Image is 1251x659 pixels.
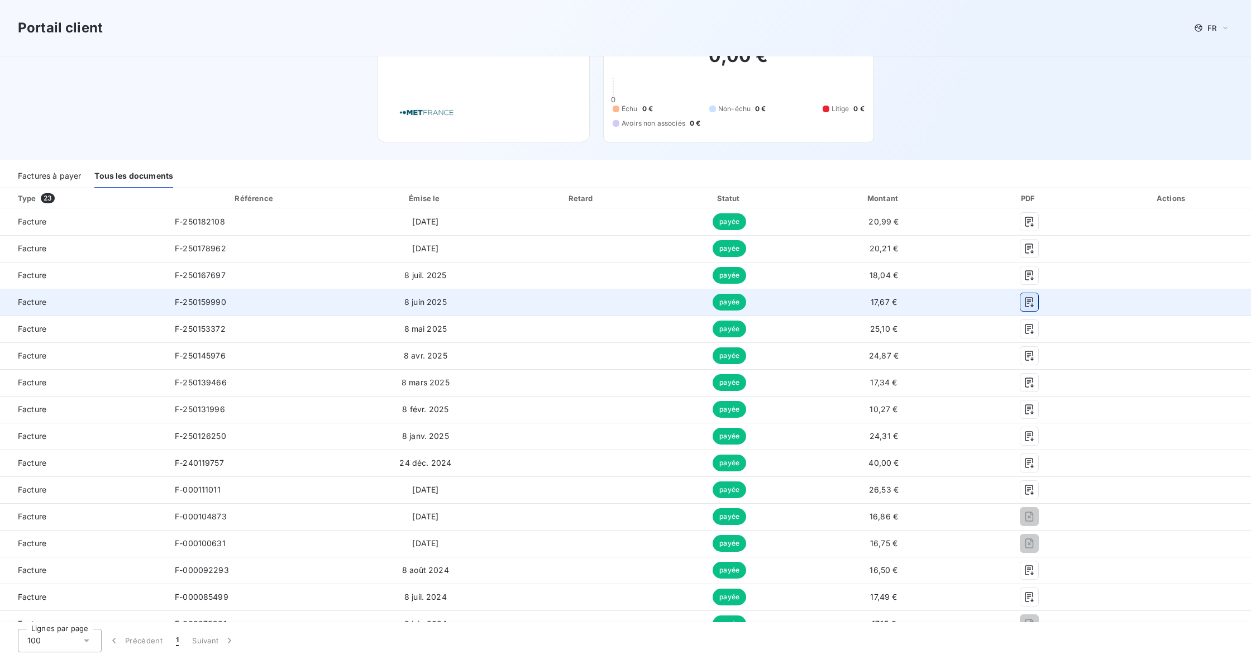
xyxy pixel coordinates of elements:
[404,351,447,360] span: 8 avr. 2025
[175,538,226,548] span: F-000100631
[869,351,899,360] span: 24,87 €
[402,431,449,441] span: 8 janv. 2025
[713,535,746,552] span: payée
[175,378,227,387] span: F-250139466
[832,104,849,114] span: Litige
[9,270,157,281] span: Facture
[9,538,157,549] span: Facture
[175,404,225,414] span: F-250131996
[402,404,448,414] span: 8 févr. 2025
[718,104,751,114] span: Non-échu
[175,485,221,494] span: F-000111011
[713,294,746,311] span: payée
[868,458,899,467] span: 40,00 €
[169,629,185,652] button: 1
[175,217,225,226] span: F-250182108
[9,591,157,603] span: Facture
[713,615,746,632] span: payée
[853,104,864,114] span: 0 €
[9,243,157,254] span: Facture
[404,592,447,601] span: 8 juil. 2024
[9,404,157,415] span: Facture
[690,118,700,128] span: 0 €
[869,485,899,494] span: 26,53 €
[185,629,242,652] button: Suivant
[713,374,746,391] span: payée
[175,270,226,280] span: F-250167697
[611,95,615,104] span: 0
[622,118,685,128] span: Avoirs non associés
[175,243,226,253] span: F-250178962
[18,18,103,38] h3: Portail client
[870,431,898,441] span: 24,31 €
[404,270,446,280] span: 8 juil. 2025
[175,297,226,307] span: F-250159990
[9,431,157,442] span: Facture
[175,619,227,628] span: F-000078921
[175,431,226,441] span: F-250126250
[412,243,438,253] span: [DATE]
[870,538,897,548] span: 16,75 €
[871,297,897,307] span: 17,67 €
[9,377,157,388] span: Facture
[713,589,746,605] span: payée
[713,321,746,337] span: payée
[175,512,227,521] span: F-000104873
[412,538,438,548] span: [DATE]
[399,458,451,467] span: 24 déc. 2024
[9,618,157,629] span: Facture
[391,97,462,128] img: Company logo
[713,267,746,284] span: payée
[713,481,746,498] span: payée
[402,378,450,387] span: 8 mars 2025
[175,324,226,333] span: F-250153372
[613,45,865,78] h2: 0,00 €
[175,592,228,601] span: F-000085499
[41,193,55,203] span: 23
[967,193,1091,204] div: PDF
[94,165,173,188] div: Tous les documents
[9,350,157,361] span: Facture
[9,297,157,308] span: Facture
[412,217,438,226] span: [DATE]
[235,194,273,203] div: Référence
[9,511,157,522] span: Facture
[102,629,169,652] button: Précédent
[404,297,447,307] span: 8 juin 2025
[713,455,746,471] span: payée
[870,512,898,521] span: 16,86 €
[1207,23,1216,32] span: FR
[642,104,653,114] span: 0 €
[404,619,447,628] span: 8 juin 2024
[412,512,438,521] span: [DATE]
[805,193,963,204] div: Montant
[713,347,746,364] span: payée
[713,213,746,230] span: payée
[658,193,800,204] div: Statut
[870,243,898,253] span: 20,21 €
[412,485,438,494] span: [DATE]
[9,216,157,227] span: Facture
[713,508,746,525] span: payée
[175,351,226,360] span: F-250145976
[18,165,81,188] div: Factures à payer
[622,104,638,114] span: Échu
[175,458,224,467] span: F-240119757
[713,428,746,445] span: payée
[27,635,41,646] span: 100
[870,565,897,575] span: 16,50 €
[9,484,157,495] span: Facture
[872,619,896,628] span: 17,15 €
[713,240,746,257] span: payée
[175,565,229,575] span: F-000092293
[346,193,504,204] div: Émise le
[402,565,449,575] span: 8 août 2024
[9,323,157,335] span: Facture
[870,270,898,280] span: 18,04 €
[509,193,655,204] div: Retard
[11,193,164,204] div: Type
[755,104,766,114] span: 0 €
[713,562,746,579] span: payée
[870,404,897,414] span: 10,27 €
[870,592,897,601] span: 17,49 €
